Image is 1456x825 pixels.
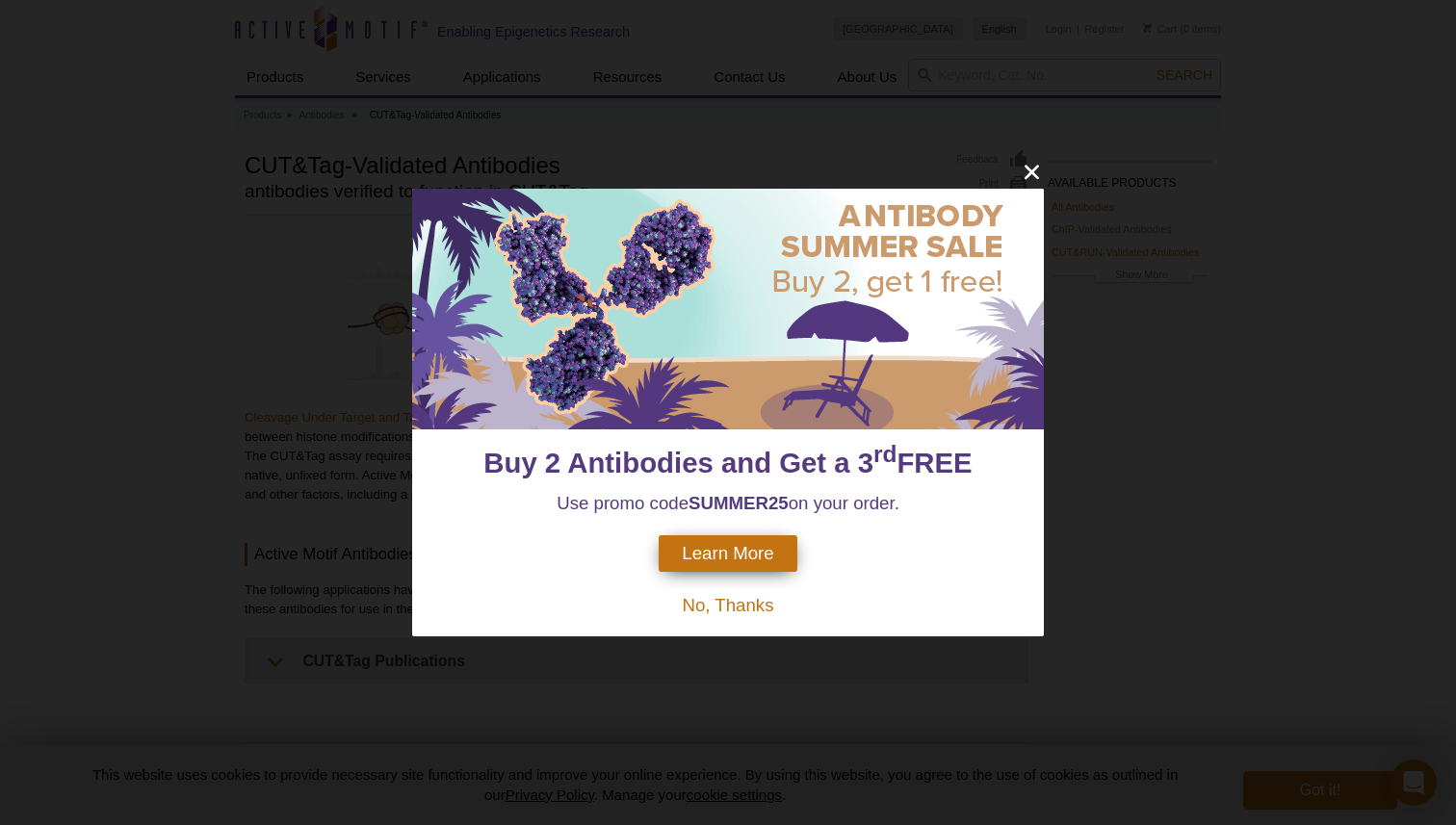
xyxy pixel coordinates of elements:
span: No, Thanks [682,595,773,615]
span: Learn More [682,543,773,564]
span: Use promo code on your order. [557,493,899,513]
strong: SUMMER25 [689,493,789,513]
sup: rd [873,442,897,468]
button: close [1020,160,1044,184]
span: Buy 2 Antibodies and Get a 3 FREE [483,447,972,478]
